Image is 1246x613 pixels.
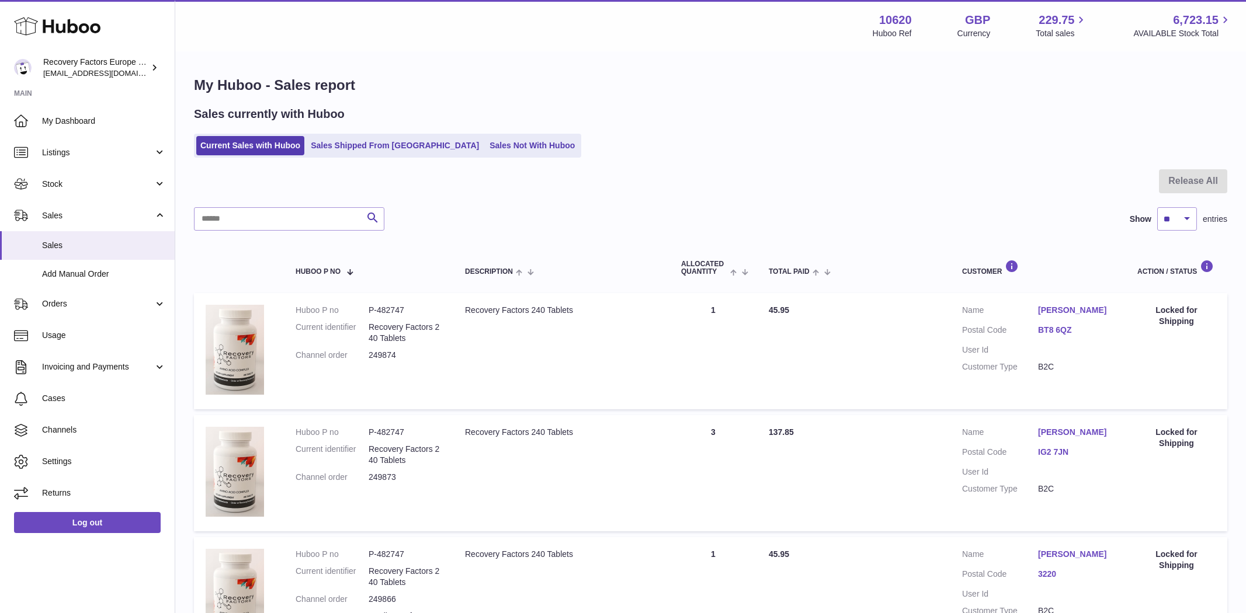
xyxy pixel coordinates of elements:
dd: Recovery Factors 240 Tablets [369,444,442,466]
span: 45.95 [769,549,789,559]
td: 1 [669,293,757,409]
span: Settings [42,456,166,467]
strong: 10620 [879,12,912,28]
dt: User Id [962,588,1038,600]
a: 3220 [1038,569,1114,580]
a: Log out [14,512,161,533]
div: Recovery Factors 240 Tablets [465,549,658,560]
a: [PERSON_NAME] [1038,549,1114,560]
span: Orders [42,298,154,309]
div: Recovery Factors 240 Tablets [465,305,658,316]
dd: 249866 [369,594,442,605]
span: entries [1203,214,1227,225]
dt: Customer Type [962,483,1038,494]
div: Currency [957,28,991,39]
span: [EMAIL_ADDRESS][DOMAIN_NAME] [43,68,172,78]
a: BT8 6QZ [1038,325,1114,336]
span: Sales [42,240,166,251]
span: Total sales [1036,28,1088,39]
dt: Postal Code [962,447,1038,461]
span: Stock [42,179,154,190]
span: Channels [42,424,166,436]
span: 45.95 [769,305,789,315]
dt: Current identifier [296,566,369,588]
dt: Current identifier [296,444,369,466]
dt: Huboo P no [296,549,369,560]
span: Sales [42,210,154,221]
span: My Dashboard [42,116,166,127]
div: Locked for Shipping [1137,427,1216,449]
span: Returns [42,487,166,499]
span: Add Manual Order [42,269,166,280]
td: 3 [669,415,757,531]
dd: Recovery Factors 240 Tablets [369,322,442,344]
img: bottle_photo_whitebg.jpg [206,305,264,395]
dt: Name [962,305,1038,319]
dt: User Id [962,466,1038,478]
span: Huboo P no [296,268,341,276]
dd: B2C [1038,483,1114,494]
dt: Name [962,549,1038,563]
dt: Postal Code [962,569,1038,583]
a: [PERSON_NAME] [1038,305,1114,316]
dt: Name [962,427,1038,441]
dd: P-482747 [369,427,442,438]
dd: P-482747 [369,305,442,316]
h1: My Huboo - Sales report [194,76,1227,95]
div: Huboo Ref [873,28,912,39]
span: Total paid [769,268,810,276]
dd: 249873 [369,472,442,483]
span: ALLOCATED Quantity [681,260,727,276]
dt: Channel order [296,472,369,483]
dt: Current identifier [296,322,369,344]
a: 6,723.15 AVAILABLE Stock Total [1133,12,1232,39]
div: Action / Status [1137,260,1216,276]
span: Cases [42,393,166,404]
span: 229.75 [1039,12,1074,28]
span: Listings [42,147,154,158]
dt: Huboo P no [296,305,369,316]
dt: Huboo P no [296,427,369,438]
span: Description [465,268,513,276]
strong: GBP [965,12,990,28]
span: 137.85 [769,427,794,437]
span: Usage [42,330,166,341]
div: Locked for Shipping [1137,549,1216,571]
img: internalAdmin-10620@internal.huboo.com [14,59,32,76]
label: Show [1130,214,1151,225]
dt: Postal Code [962,325,1038,339]
a: Sales Shipped From [GEOGRAPHIC_DATA] [307,136,483,155]
dd: P-482747 [369,549,442,560]
img: bottle_photo_whitebg.jpg [206,427,264,517]
div: Locked for Shipping [1137,305,1216,327]
a: 229.75 Total sales [1036,12,1088,39]
dt: User Id [962,344,1038,356]
a: Sales Not With Huboo [485,136,579,155]
div: Recovery Factors 240 Tablets [465,427,658,438]
span: 6,723.15 [1173,12,1219,28]
div: Customer [962,260,1114,276]
span: Invoicing and Payments [42,361,154,372]
a: Current Sales with Huboo [196,136,304,155]
dt: Channel order [296,594,369,605]
div: Recovery Factors Europe Ltd [43,57,148,79]
dt: Channel order [296,350,369,361]
h2: Sales currently with Huboo [194,106,345,122]
a: [PERSON_NAME] [1038,427,1114,438]
span: AVAILABLE Stock Total [1133,28,1232,39]
dd: B2C [1038,361,1114,372]
dd: Recovery Factors 240 Tablets [369,566,442,588]
dd: 249874 [369,350,442,361]
a: IG2 7JN [1038,447,1114,458]
dt: Customer Type [962,361,1038,372]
